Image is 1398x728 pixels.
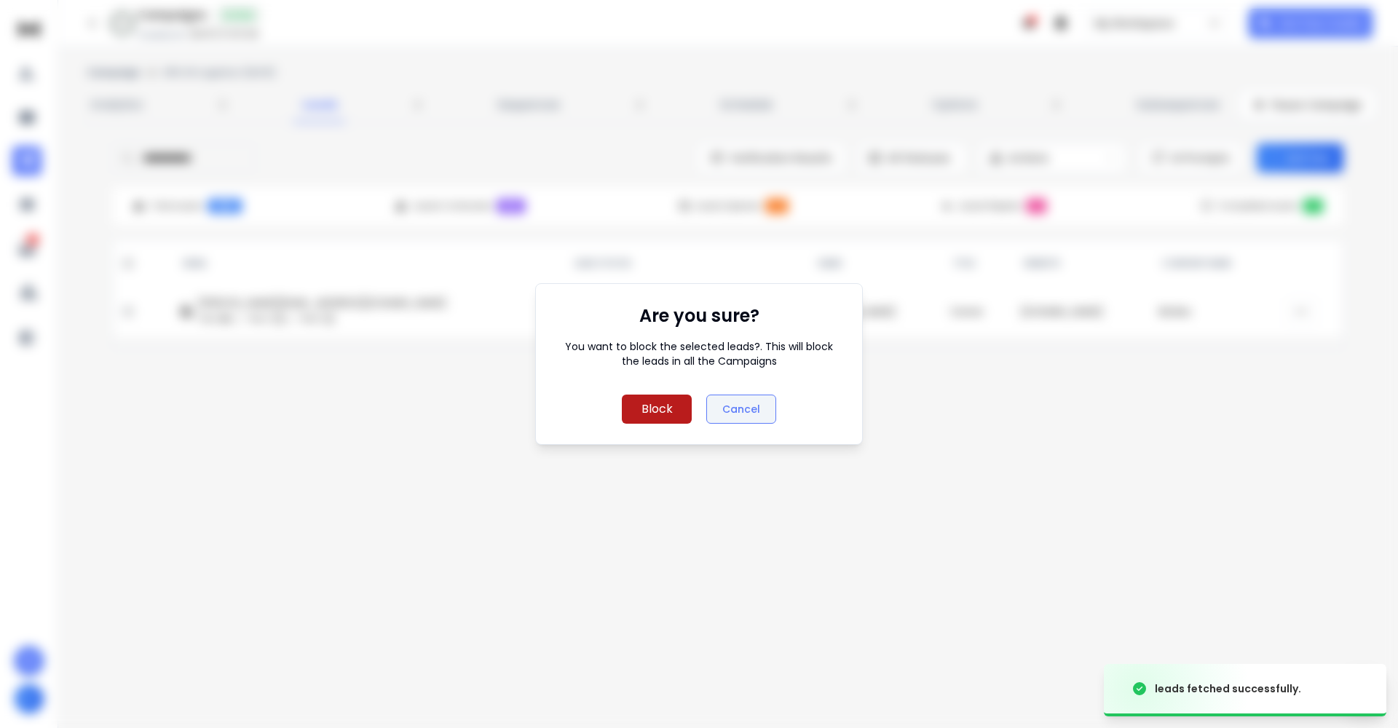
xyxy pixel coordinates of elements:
p: You want to block the selected leads?. This will block the leads in all the Campaigns [556,339,842,368]
h1: Are you sure? [639,304,759,328]
button: Cancel [706,395,776,424]
button: Block [622,395,692,424]
div: leads fetched successfully. [1155,681,1301,696]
